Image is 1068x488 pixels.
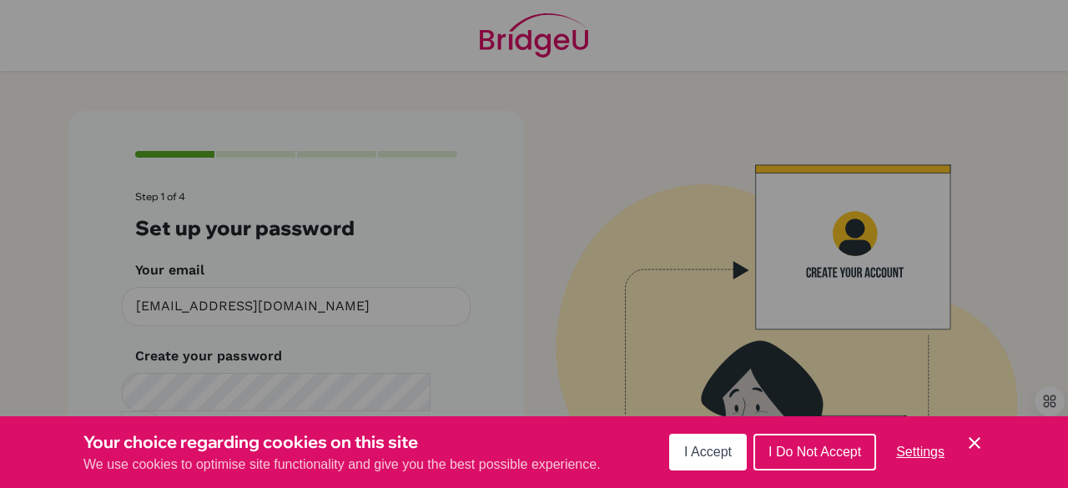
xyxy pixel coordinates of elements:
[896,445,945,459] span: Settings
[965,433,985,453] button: Save and close
[684,445,732,459] span: I Accept
[753,434,876,470] button: I Do Not Accept
[768,445,861,459] span: I Do Not Accept
[883,435,958,469] button: Settings
[83,430,601,455] h3: Your choice regarding cookies on this site
[38,12,72,27] span: Help
[83,455,601,475] p: We use cookies to optimise site functionality and give you the best possible experience.
[669,434,747,470] button: I Accept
